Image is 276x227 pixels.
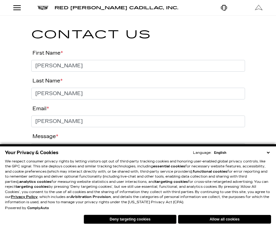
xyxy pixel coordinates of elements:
[5,148,59,157] span: Your Privacy & Cookies
[5,206,49,210] div: Powered by
[55,5,178,11] span: Red [PERSON_NAME] Cadillac, Inc.
[15,185,49,189] strong: targeting cookies
[19,180,51,184] strong: analytics cookies
[193,170,227,174] strong: functional cookies
[37,5,48,10] a: Cadillac logo
[31,49,63,57] label: First Name
[193,151,211,154] div: Language:
[11,195,37,199] a: Privacy Policy
[31,26,245,44] h1: Contact Us
[31,77,63,85] label: Last Name
[178,215,271,224] button: Allow all cookies
[84,215,177,224] button: Deny targeting cookies
[5,159,271,205] p: We respect consumer privacy rights by letting visitors opt out of third-party tracking cookies an...
[37,6,48,10] img: Cadillac logo
[55,5,178,10] a: Red [PERSON_NAME] Cadillac, Inc.
[31,132,58,141] label: Message
[27,206,49,210] a: ComplyAuto
[212,150,271,155] select: Language Select
[153,164,185,168] strong: essential cookies
[31,104,49,113] label: Email
[71,195,111,199] strong: Arbitration Provision
[155,180,188,184] strong: targeting cookies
